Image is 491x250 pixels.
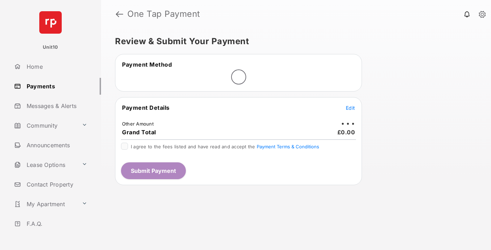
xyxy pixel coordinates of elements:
[43,44,58,51] p: Unit10
[122,121,154,127] td: Other Amount
[11,78,101,95] a: Payments
[122,61,172,68] span: Payment Method
[39,11,62,34] img: svg+xml;base64,PHN2ZyB4bWxucz0iaHR0cDovL3d3dy53My5vcmcvMjAwMC9zdmciIHdpZHRoPSI2NCIgaGVpZ2h0PSI2NC...
[11,117,79,134] a: Community
[11,137,101,154] a: Announcements
[122,129,156,136] span: Grand Total
[11,58,101,75] a: Home
[121,162,186,179] button: Submit Payment
[346,105,355,111] span: Edit
[115,37,471,46] h5: Review & Submit Your Payment
[257,144,319,149] button: I agree to the fees listed and have read and accept the
[122,104,170,111] span: Payment Details
[11,176,101,193] a: Contact Property
[346,104,355,111] button: Edit
[11,97,101,114] a: Messages & Alerts
[131,144,319,149] span: I agree to the fees listed and have read and accept the
[11,215,101,232] a: F.A.Q.
[11,196,79,212] a: My Apartment
[127,10,200,18] strong: One Tap Payment
[11,156,79,173] a: Lease Options
[337,129,355,136] span: £0.00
